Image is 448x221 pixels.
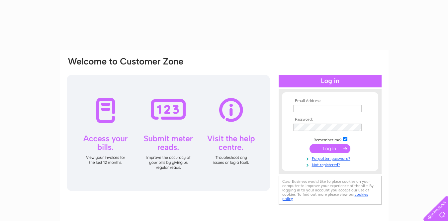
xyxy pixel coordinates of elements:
th: Password: [292,117,369,122]
div: Clear Business would like to place cookies on your computer to improve your experience of the sit... [279,176,382,205]
input: Submit [310,144,350,153]
a: Forgotten password? [293,155,369,161]
a: Not registered? [293,161,369,167]
th: Email Address: [292,99,369,103]
td: Remember me? [292,136,369,143]
a: cookies policy [282,192,368,201]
